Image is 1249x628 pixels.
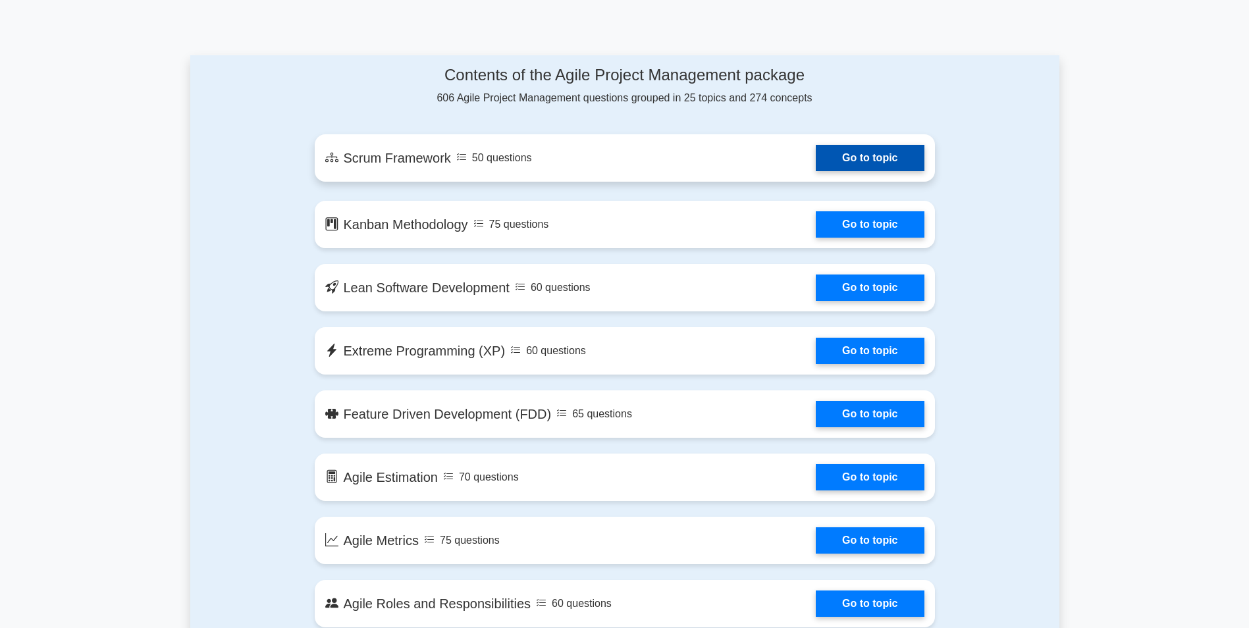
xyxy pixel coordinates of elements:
a: Go to topic [816,590,924,617]
h4: Contents of the Agile Project Management package [315,66,935,85]
a: Go to topic [816,464,924,490]
div: 606 Agile Project Management questions grouped in 25 topics and 274 concepts [315,66,935,106]
a: Go to topic [816,275,924,301]
a: Go to topic [816,145,924,171]
a: Go to topic [816,211,924,238]
a: Go to topic [816,338,924,364]
a: Go to topic [816,401,924,427]
a: Go to topic [816,527,924,554]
